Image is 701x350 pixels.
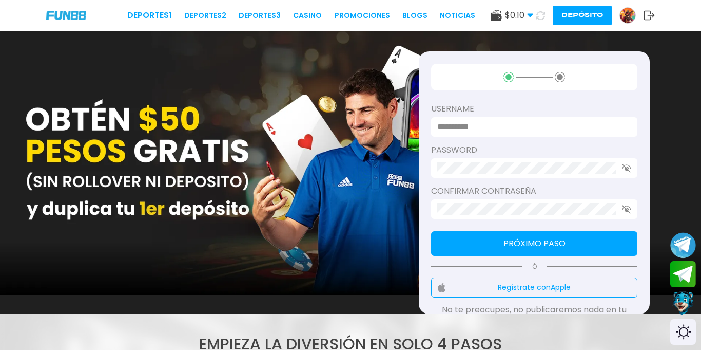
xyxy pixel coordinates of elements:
p: Ó [431,262,637,271]
button: Próximo paso [431,231,637,256]
a: BLOGS [402,10,427,21]
button: Regístrate conApple [431,278,637,298]
label: Confirmar contraseña [431,185,637,197]
div: Switch theme [670,319,696,345]
a: NOTICIAS [440,10,475,21]
button: Join telegram channel [670,232,696,259]
button: Contact customer service [670,290,696,317]
label: username [431,103,637,115]
a: Promociones [335,10,390,21]
a: Avatar [619,7,644,24]
span: $ 0.10 [505,9,533,22]
a: Deportes1 [127,9,172,22]
button: Depósito [553,6,612,25]
label: password [431,144,637,156]
a: Deportes3 [239,10,281,21]
a: Deportes2 [184,10,226,21]
button: Join telegram [670,261,696,288]
img: Company Logo [46,11,86,20]
p: No te preocupes, no publicaremos nada en tu nombre, esto solo facilitará el proceso de registro. [431,304,637,328]
a: CASINO [293,10,322,21]
img: Avatar [620,8,635,23]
